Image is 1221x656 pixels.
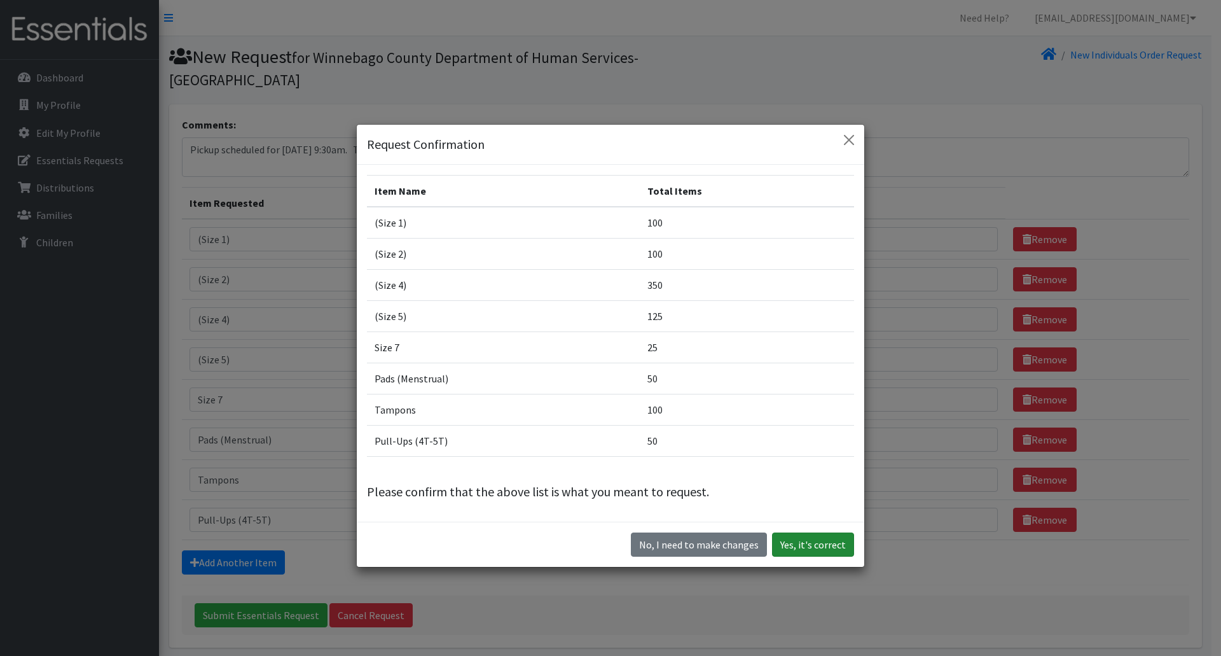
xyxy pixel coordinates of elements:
th: Item Name [367,176,640,207]
td: Tampons [367,394,640,426]
td: 100 [640,239,854,270]
p: Please confirm that the above list is what you meant to request. [367,482,854,501]
td: Pads (Menstrual) [367,363,640,394]
button: Yes, it's correct [772,533,854,557]
th: Total Items [640,176,854,207]
td: 100 [640,207,854,239]
button: No I need to make changes [631,533,767,557]
td: Size 7 [367,332,640,363]
td: (Size 4) [367,270,640,301]
td: (Size 1) [367,207,640,239]
td: 50 [640,363,854,394]
td: 50 [640,426,854,457]
td: (Size 5) [367,301,640,332]
td: Pull-Ups (4T-5T) [367,426,640,457]
td: 350 [640,270,854,301]
td: 100 [640,394,854,426]
td: (Size 2) [367,239,640,270]
td: 25 [640,332,854,363]
button: Close [839,130,859,150]
h5: Request Confirmation [367,135,485,154]
td: 125 [640,301,854,332]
